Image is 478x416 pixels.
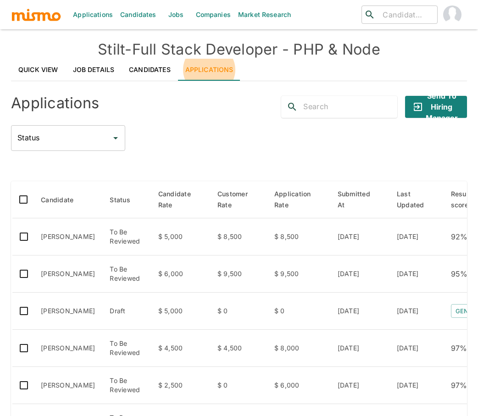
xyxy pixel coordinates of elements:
td: To Be Reviewed [102,218,150,255]
td: $ 9,500 [210,255,267,293]
img: Carmen Vilachá [443,6,461,24]
td: $ 4,500 [210,330,267,367]
td: [DATE] [389,293,444,330]
td: Draft [102,293,150,330]
input: Search [303,100,397,114]
p: 95 % [451,267,468,280]
td: [DATE] [389,330,444,367]
button: Open [109,132,122,144]
td: [PERSON_NAME] [33,330,102,367]
h4: Stilt - Full Stack Developer - PHP & Node [11,40,467,59]
td: $ 6,000 [151,255,210,293]
td: To Be Reviewed [102,330,150,367]
p: 97 % [451,379,467,392]
span: Candidate Rate [158,189,203,211]
span: Last Updated [397,189,436,211]
td: $ 9,500 [267,255,330,293]
td: $ 5,000 [151,218,210,255]
a: Candidates [122,59,178,81]
td: $ 8,500 [267,218,330,255]
td: [DATE] [330,255,389,293]
a: Job Details [66,59,122,81]
td: $ 0 [267,293,330,330]
td: $ 8,500 [210,218,267,255]
span: Application Rate [274,189,323,211]
h4: Applications [11,94,99,112]
td: [DATE] [389,255,444,293]
td: To Be Reviewed [102,255,150,293]
td: [DATE] [389,367,444,404]
span: Candidate [41,194,85,205]
td: [DATE] [389,218,444,255]
td: [PERSON_NAME] [33,367,102,404]
a: Applications [178,59,241,81]
td: $ 0 [210,293,267,330]
td: [PERSON_NAME] [33,293,102,330]
td: $ 6,000 [267,367,330,404]
span: Status [110,194,142,205]
a: Quick View [11,59,66,81]
td: [DATE] [330,330,389,367]
p: 92 % [451,230,468,243]
p: 97 % [451,342,467,355]
td: [DATE] [330,367,389,404]
img: logo [11,8,61,22]
td: [PERSON_NAME] [33,218,102,255]
td: $ 5,000 [151,293,210,330]
td: [PERSON_NAME] [33,255,102,293]
input: Candidate search [379,8,434,21]
span: Customer Rate [217,189,260,211]
td: $ 8,000 [267,330,330,367]
td: [DATE] [330,293,389,330]
td: [DATE] [330,218,389,255]
td: To Be Reviewed [102,367,150,404]
td: $ 2,500 [151,367,210,404]
span: Submitted At [338,189,382,211]
td: $ 4,500 [151,330,210,367]
button: Send to Hiring Manager [405,96,467,118]
td: $ 0 [210,367,267,404]
button: search [281,96,303,118]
